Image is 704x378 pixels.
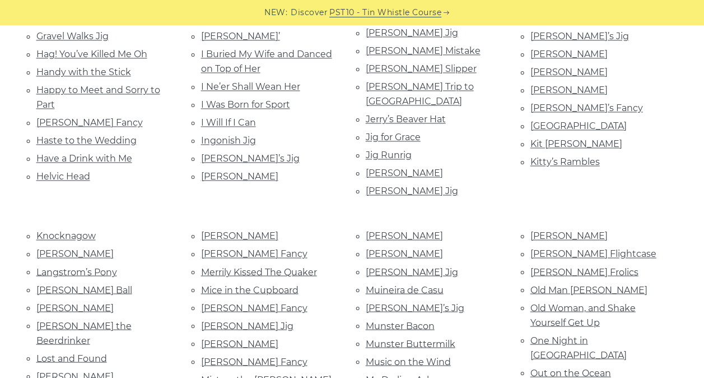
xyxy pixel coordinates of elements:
a: Munster Bacon [366,320,435,331]
a: [PERSON_NAME] [201,171,278,182]
a: Handy with the Stick [36,67,131,77]
a: Have a Drink with Me [36,153,132,164]
a: Old Woman, and Shake Yourself Get Up [530,302,636,328]
a: [PERSON_NAME]’ [201,31,280,42]
a: [PERSON_NAME] Slipper [366,63,477,74]
a: [PERSON_NAME] Fancy [201,302,307,313]
a: Merrily Kissed The Quaker [201,266,317,277]
a: [PERSON_NAME] [201,338,278,349]
a: [PERSON_NAME] [366,168,443,178]
a: Mice in the Cupboard [201,284,299,295]
a: Hag! You’ve Killed Me Oh [36,49,147,59]
a: [PERSON_NAME] [530,49,608,59]
a: Haste to the Wedding [36,135,137,146]
a: [PERSON_NAME] [530,85,608,95]
a: I Will If I Can [201,117,256,128]
a: [PERSON_NAME]’s Jig [530,31,629,42]
a: [PERSON_NAME] Flightcase [530,248,656,259]
a: [PERSON_NAME] Frolics [530,266,638,277]
a: [GEOGRAPHIC_DATA] [530,121,627,131]
a: [PERSON_NAME] Trip to [GEOGRAPHIC_DATA] [366,81,474,107]
a: PST10 - Tin Whistle Course [329,6,441,19]
a: [PERSON_NAME] Jig [201,320,293,331]
a: Old Man [PERSON_NAME] [530,284,647,295]
a: Helvic Head [36,171,90,182]
a: [PERSON_NAME] Fancy [201,356,307,367]
a: [PERSON_NAME] [366,248,443,259]
a: [PERSON_NAME] [201,231,278,241]
a: Knocknagow [36,231,96,241]
a: Munster Buttermilk [366,338,455,349]
a: Jerry’s Beaver Hat [366,114,446,125]
a: [PERSON_NAME] Fancy [201,248,307,259]
a: [PERSON_NAME] the Beerdrinker [36,320,132,345]
a: Muineira de Casu [366,284,444,295]
a: Jig for Grace [366,132,421,142]
a: Kit [PERSON_NAME] [530,139,622,149]
a: One Night in [GEOGRAPHIC_DATA] [530,335,627,360]
a: [PERSON_NAME] Jig [366,186,458,196]
a: Music on the Wind [366,356,451,367]
span: NEW: [264,6,287,19]
a: Jig Runrig [366,150,412,160]
a: I Ne’er Shall Wean Her [201,81,300,92]
a: [PERSON_NAME] Mistake [366,45,481,56]
a: Happy to Meet and Sorry to Part [36,85,160,110]
a: [PERSON_NAME]’s Jig [366,302,464,313]
a: [PERSON_NAME] [36,302,114,313]
a: I Was Born for Sport [201,99,290,110]
a: Lost and Found [36,353,107,363]
a: Out on the Ocean [530,367,611,378]
a: [PERSON_NAME] Jig [366,266,458,277]
a: [PERSON_NAME] Jig [366,27,458,38]
span: Discover [291,6,328,19]
a: Gravel Walks Jig [36,31,109,42]
a: [PERSON_NAME] Fancy [36,117,143,128]
a: [PERSON_NAME] [36,248,114,259]
a: Langstrom’s Pony [36,266,117,277]
a: [PERSON_NAME] [530,67,608,77]
a: [PERSON_NAME]’s Fancy [530,103,643,113]
a: I Buried My Wife and Danced on Top of Her [201,49,332,74]
a: Ingonish Jig [201,135,256,146]
a: [PERSON_NAME]’s Jig [201,153,300,164]
a: [PERSON_NAME] [530,231,608,241]
a: [PERSON_NAME] Ball [36,284,132,295]
a: Kitty’s Rambles [530,156,600,167]
a: [PERSON_NAME] [366,231,443,241]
